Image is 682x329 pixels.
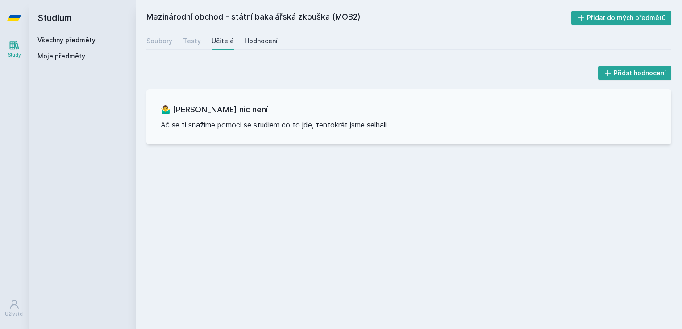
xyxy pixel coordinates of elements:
[146,11,571,25] h2: Mezinárodní obchod - státní bakalářská zkouška (MOB2)
[8,52,21,58] div: Study
[146,32,172,50] a: Soubory
[212,37,234,45] div: Učitelé
[183,32,201,50] a: Testy
[146,37,172,45] div: Soubory
[183,37,201,45] div: Testy
[2,36,27,63] a: Study
[37,52,85,61] span: Moje předměty
[37,36,96,44] a: Všechny předměty
[5,311,24,317] div: Uživatel
[212,32,234,50] a: Učitelé
[2,295,27,322] a: Uživatel
[161,103,657,116] h3: 🤷‍♂️ [PERSON_NAME] nic není
[161,119,657,130] p: Ač se ti snažíme pomoci se studiem co to jde, tentokrát jsme selhali.
[598,66,672,80] button: Přidat hodnocení
[245,32,278,50] a: Hodnocení
[571,11,672,25] button: Přidat do mých předmětů
[245,37,278,45] div: Hodnocení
